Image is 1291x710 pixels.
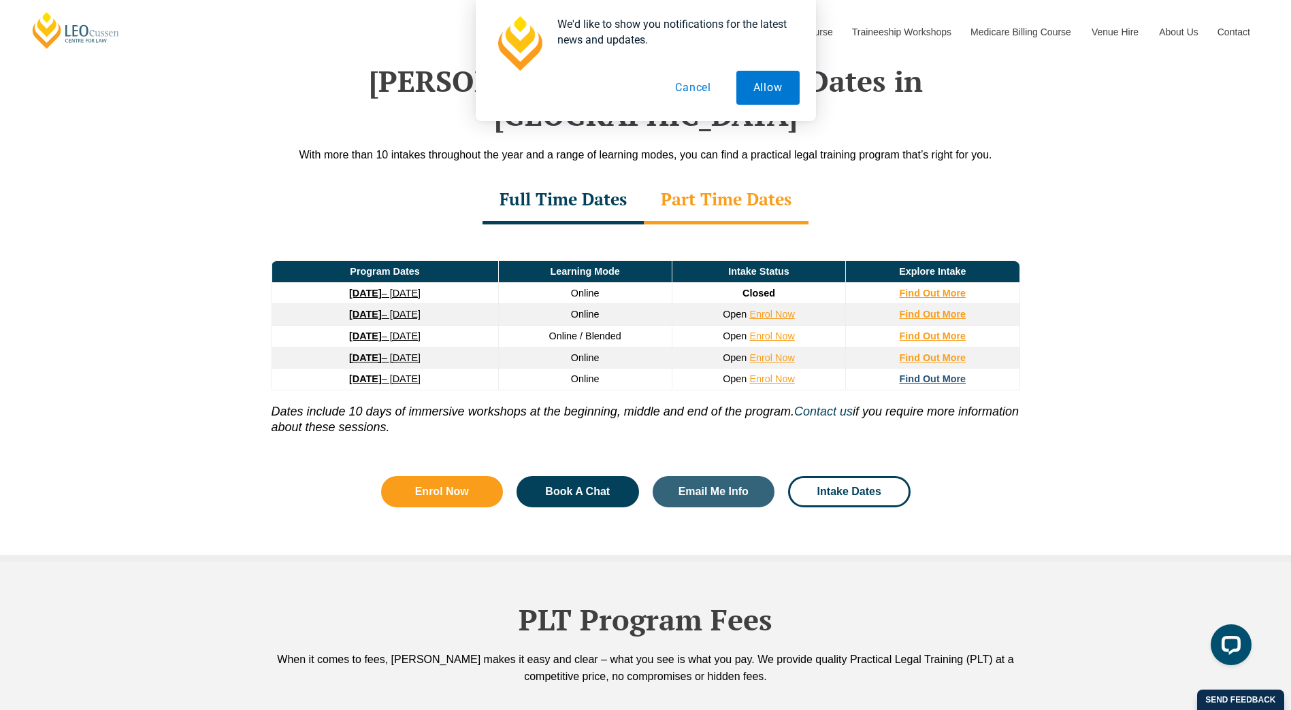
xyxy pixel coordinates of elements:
[483,177,644,224] div: Full Time Dates
[672,261,845,283] td: Intake Status
[349,288,421,299] a: [DATE]– [DATE]
[258,64,1034,133] h2: [PERSON_NAME] PLT Program Dates in [GEOGRAPHIC_DATA]
[349,331,382,341] strong: [DATE]
[571,288,600,299] span: Online
[258,651,1034,685] div: When it comes to fees, [PERSON_NAME] makes it easy and clear – what you see is what you pay. We p...
[658,71,728,105] button: Cancel
[415,486,469,497] span: Enrol Now
[900,373,966,384] a: Find Out More
[571,373,600,384] span: Online
[545,486,610,497] span: Book A Chat
[653,476,775,507] a: Email Me Info
[900,288,966,299] a: Find Out More
[749,352,794,363] a: Enrol Now
[817,486,881,497] span: Intake Dates
[749,309,794,320] a: Enrol Now
[349,288,382,299] strong: [DATE]
[381,476,504,507] a: Enrol Now
[749,331,794,341] a: Enrol Now
[736,71,800,105] button: Allow
[272,261,498,283] td: Program Dates
[349,309,421,320] a: [DATE]– [DATE]
[549,331,621,341] span: Online / Blended
[258,146,1034,163] div: With more than 10 intakes throughout the year and a range of learning modes, you can find a pract...
[492,16,546,71] img: notification icon
[349,331,421,341] a: [DATE]– [DATE]
[272,405,791,418] i: Dates include 10 days of immersive workshops at the beginning, middle and end of the program
[679,486,749,497] span: Email Me Info
[723,331,747,341] span: Open
[349,352,421,363] a: [DATE]– [DATE]
[546,16,800,48] div: We'd like to show you notifications for the latest news and updates.
[788,476,911,507] a: Intake Dates
[1200,619,1257,676] iframe: LiveChat chat widget
[723,352,747,363] span: Open
[349,373,382,384] strong: [DATE]
[498,261,672,283] td: Learning Mode
[571,309,600,320] span: Online
[900,352,966,363] a: Find Out More
[900,309,966,320] a: Find Out More
[272,390,1020,436] p: . if you require more information about these sessions.
[517,476,639,507] a: Book A Chat
[349,373,421,384] a: [DATE]– [DATE]
[349,352,382,363] strong: [DATE]
[749,373,794,384] a: Enrol Now
[742,288,775,299] span: Closed
[349,309,382,320] strong: [DATE]
[644,177,808,224] div: Part Time Dates
[846,261,1019,283] td: Explore Intake
[794,405,853,418] a: Contact us
[571,352,600,363] span: Online
[900,331,966,341] a: Find Out More
[723,373,747,384] span: Open
[258,603,1034,637] h2: PLT Program Fees
[723,309,747,320] span: Open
